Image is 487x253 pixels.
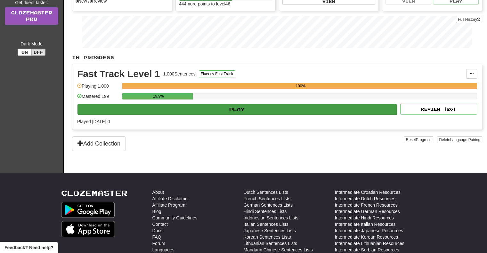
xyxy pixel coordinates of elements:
[152,215,198,221] a: Community Guidelines
[152,227,163,234] a: Docs
[152,208,161,215] a: Blog
[31,49,45,56] button: Off
[152,195,189,202] a: Affiliate Disclaimer
[61,189,127,197] a: Clozemaster
[335,195,395,202] a: Intermediate Dutch Resources
[335,227,403,234] a: Intermediate Japanese Resources
[335,189,401,195] a: Intermediate Croatian Resources
[4,244,53,251] span: Open feedback widget
[244,215,298,221] a: Indonesian Sentences Lists
[244,202,293,208] a: German Sentences Lists
[61,221,115,237] img: Get it on App Store
[450,138,480,142] span: Language Pairing
[77,119,110,124] span: Played [DATE]: 0
[244,208,287,215] a: Hindi Sentences Lists
[61,202,115,218] img: Get it on Google Play
[244,227,296,234] a: Japanese Sentences Lists
[335,240,404,247] a: Intermediate Lithuanian Resources
[335,247,399,253] a: Intermediate Serbian Resources
[335,234,398,240] a: Intermediate Korean Resources
[404,136,433,143] button: ResetProgress
[77,69,160,79] div: Fast Track Level 1
[416,138,431,142] span: Progress
[335,221,396,227] a: Intermediate Italian Resources
[244,247,313,253] a: Mandarin Chinese Sentences Lists
[77,93,119,104] div: Mastered: 199
[124,83,477,89] div: 100%
[335,208,400,215] a: Intermediate German Resources
[437,136,482,143] button: DeleteLanguage Pairing
[400,104,477,115] button: Review (20)
[244,195,290,202] a: French Sentences Lists
[152,189,164,195] a: About
[152,202,185,208] a: Affiliate Program
[5,41,58,47] div: Dark Mode
[152,221,168,227] a: Contact
[72,54,482,61] p: In Progress
[152,247,175,253] a: Languages
[77,104,397,115] button: Play
[5,7,58,25] a: ClozemasterPro
[244,240,297,247] a: Lithuanian Sentences Lists
[456,16,482,23] button: Full History
[335,215,394,221] a: Intermediate Hindi Resources
[244,221,288,227] a: Italian Sentences Lists
[335,202,398,208] a: Intermediate French Resources
[244,189,288,195] a: Dutch Sentences Lists
[179,1,272,7] div: 444 more points to level 46
[163,71,196,77] div: 1,000 Sentences
[72,136,126,151] button: Add Collection
[77,83,119,93] div: Playing: 1,000
[244,234,291,240] a: Korean Sentences Lists
[152,234,161,240] a: FAQ
[124,93,192,99] div: 19.9%
[152,240,165,247] a: Forum
[18,49,32,56] button: On
[199,70,235,77] button: Fluency Fast Track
